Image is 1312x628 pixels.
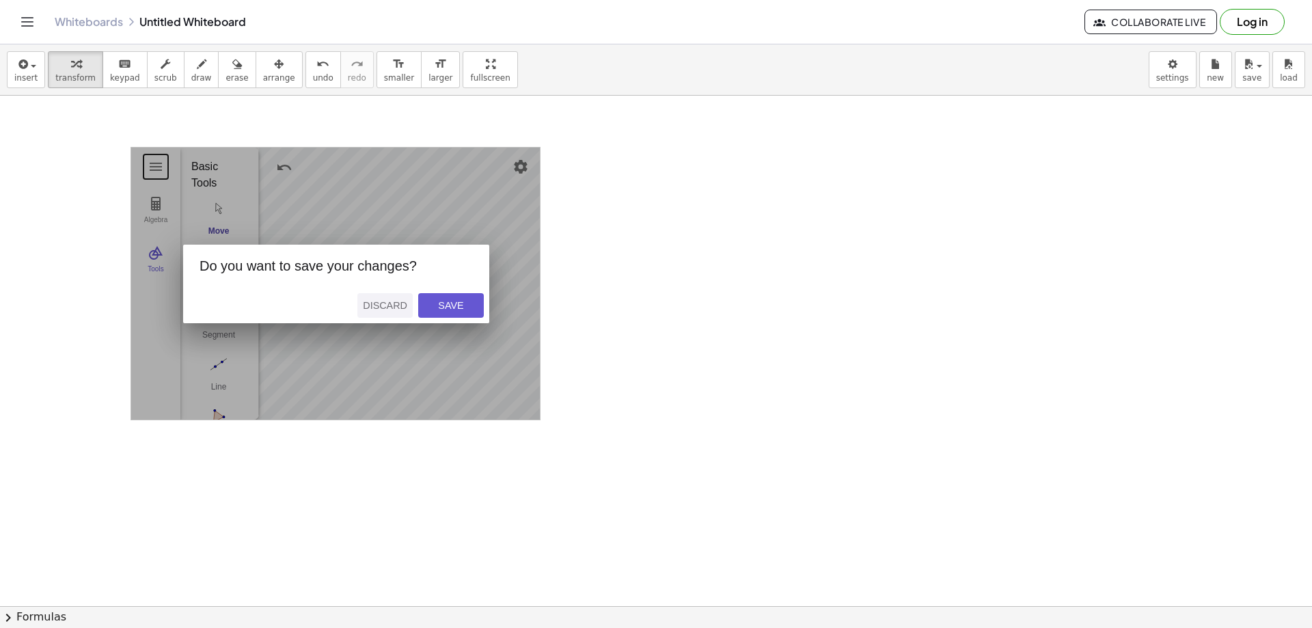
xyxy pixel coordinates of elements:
span: erase [225,73,248,83]
div: Geometry [131,147,541,420]
span: fullscreen [470,73,510,83]
button: keyboardkeypad [102,51,148,88]
span: Collaborate Live [1096,16,1205,28]
button: Log in [1220,9,1285,35]
button: fullscreen [463,51,517,88]
span: arrange [263,73,295,83]
span: transform [55,73,96,83]
span: settings [1156,73,1189,83]
span: save [1242,73,1261,83]
button: new [1199,51,1232,88]
span: new [1207,73,1224,83]
span: redo [348,73,366,83]
i: format_size [392,56,405,72]
button: transform [48,51,103,88]
span: scrub [154,73,177,83]
div: Discard [363,300,407,311]
button: undoundo [305,51,341,88]
i: undo [316,56,329,72]
div: Do you want to save your changes? [200,258,489,274]
button: save [1235,51,1270,88]
div: Save [429,300,473,311]
button: draw [184,51,219,88]
button: redoredo [340,51,374,88]
span: smaller [384,73,414,83]
button: format_sizesmaller [377,51,422,88]
button: settings [1149,51,1197,88]
button: load [1272,51,1305,88]
span: undo [313,73,333,83]
button: insert [7,51,45,88]
i: redo [351,56,364,72]
button: Save [418,293,484,318]
button: Discard [357,293,413,318]
span: keypad [110,73,140,83]
span: load [1280,73,1298,83]
i: format_size [434,56,447,72]
button: Toggle navigation [16,11,38,33]
button: Collaborate Live [1084,10,1217,34]
span: larger [428,73,452,83]
button: arrange [256,51,303,88]
span: draw [191,73,212,83]
button: erase [218,51,256,88]
span: insert [14,73,38,83]
button: scrub [147,51,184,88]
a: Whiteboards [55,15,123,29]
button: format_sizelarger [421,51,460,88]
i: keyboard [118,56,131,72]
